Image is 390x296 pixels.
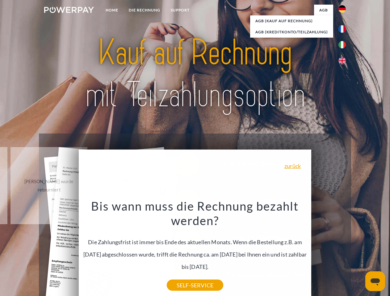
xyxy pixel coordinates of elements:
[250,15,333,27] a: AGB (Kauf auf Rechnung)
[59,30,331,118] img: title-powerpay_de.svg
[14,177,84,194] div: [PERSON_NAME] wurde retourniert
[167,280,223,291] a: SELF-SERVICE
[100,5,124,16] a: Home
[166,5,195,16] a: SUPPORT
[44,7,94,13] img: logo-powerpay-white.svg
[124,5,166,16] a: DIE RECHNUNG
[314,5,333,16] a: agb
[82,199,308,285] div: Die Zahlungsfrist ist immer bis Ende des aktuellen Monats. Wenn die Bestellung z.B. am [DATE] abg...
[250,27,333,38] a: AGB (Kreditkonto/Teilzahlung)
[365,271,385,291] iframe: Schaltfläche zum Öffnen des Messaging-Fensters
[284,163,301,169] a: zurück
[338,41,346,48] img: it
[82,199,308,228] h3: Bis wann muss die Rechnung bezahlt werden?
[338,25,346,33] img: fr
[338,57,346,64] img: en
[338,5,346,13] img: de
